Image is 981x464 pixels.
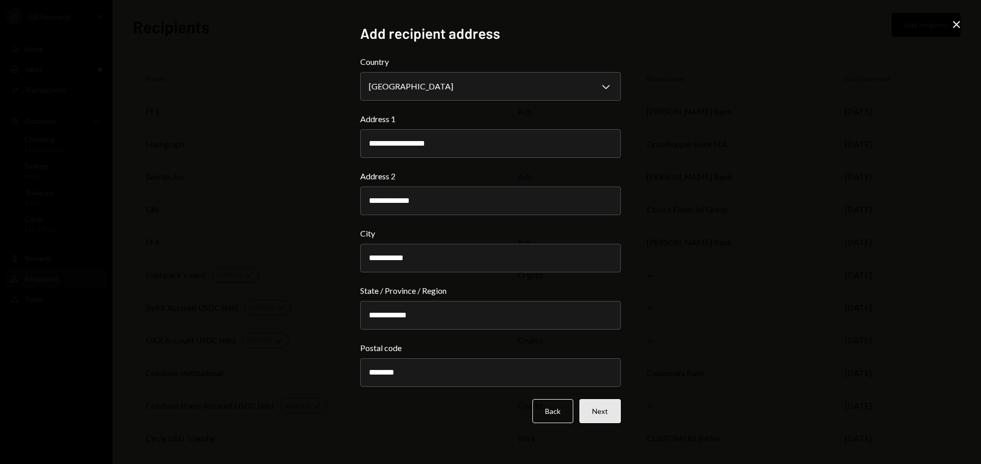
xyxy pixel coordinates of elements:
[360,285,621,297] label: State / Province / Region
[360,72,621,101] button: Country
[360,342,621,354] label: Postal code
[360,24,621,43] h2: Add recipient address
[360,113,621,125] label: Address 1
[360,56,621,68] label: Country
[360,170,621,182] label: Address 2
[532,399,573,423] button: Back
[579,399,621,423] button: Next
[360,227,621,240] label: City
